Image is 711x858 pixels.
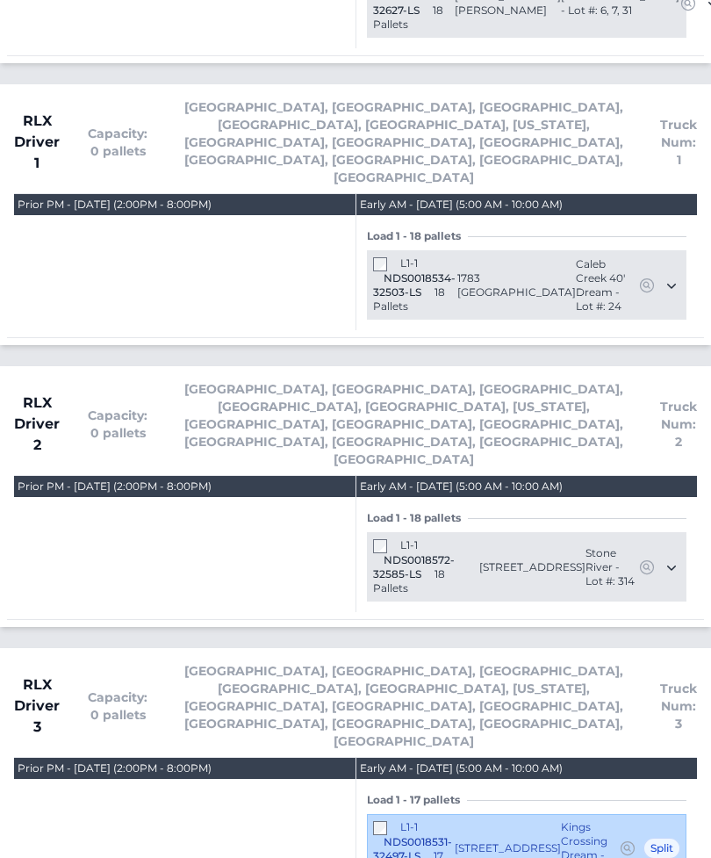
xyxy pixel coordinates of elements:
span: [STREET_ADDRESS] [479,561,585,575]
span: NDS0018572-32585-LS [373,554,455,581]
span: Truck Num: 2 [660,399,697,451]
span: [GEOGRAPHIC_DATA], [GEOGRAPHIC_DATA], [GEOGRAPHIC_DATA], [GEOGRAPHIC_DATA], [GEOGRAPHIC_DATA], [U... [176,99,632,187]
span: 1783 [GEOGRAPHIC_DATA] [457,272,576,300]
span: [GEOGRAPHIC_DATA], [GEOGRAPHIC_DATA], [GEOGRAPHIC_DATA], [GEOGRAPHIC_DATA], [GEOGRAPHIC_DATA], [U... [176,663,632,751]
div: Prior PM - [DATE] (2:00PM - 8:00PM) [18,762,212,776]
span: 18 Pallets [373,286,445,314]
span: L1-1 [400,821,418,834]
span: Truck Num: 3 [660,681,697,733]
span: Load 1 - 17 pallets [367,794,467,808]
div: Prior PM - [DATE] (2:00PM - 8:00PM) [18,198,212,213]
span: Stone River - Lot #: 314 [585,547,638,589]
span: Capacity: 0 pallets [88,126,147,161]
span: Capacity: 0 pallets [88,689,147,725]
span: Load 1 - 18 pallets [367,512,468,526]
span: L1-1 [400,257,418,270]
span: Caleb Creek 40' Dream - Lot #: 24 [576,258,638,314]
span: RLX Driver 3 [14,675,60,739]
span: NDS0018534-32503-LS [373,272,456,299]
span: 18 Pallets [373,568,445,595]
span: Truck Num: 1 [660,117,697,169]
span: L1-1 [400,539,418,552]
span: RLX Driver 1 [14,112,60,175]
div: Early AM - [DATE] (5:00 AM - 10:00 AM) [360,198,563,213]
span: 18 Pallets [373,4,443,32]
span: [STREET_ADDRESS] [455,842,561,856]
div: Early AM - [DATE] (5:00 AM - 10:00 AM) [360,480,563,494]
div: Prior PM - [DATE] (2:00PM - 8:00PM) [18,480,212,494]
span: Load 1 - 18 pallets [367,230,468,244]
span: [GEOGRAPHIC_DATA], [GEOGRAPHIC_DATA], [GEOGRAPHIC_DATA], [GEOGRAPHIC_DATA], [GEOGRAPHIC_DATA], [U... [176,381,632,469]
div: Early AM - [DATE] (5:00 AM - 10:00 AM) [360,762,563,776]
span: Capacity: 0 pallets [88,407,147,443]
span: RLX Driver 2 [14,393,60,457]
